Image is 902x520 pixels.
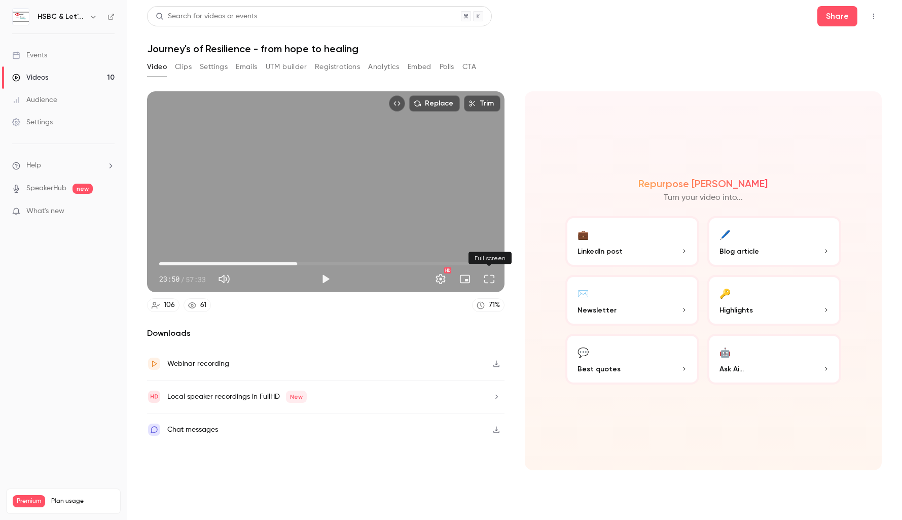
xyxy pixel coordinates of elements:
[181,274,185,285] span: /
[578,305,617,316] span: Newsletter
[707,334,841,385] button: 🤖Ask Ai...
[12,73,48,83] div: Videos
[368,59,400,75] button: Analytics
[159,274,179,285] span: 23:50
[565,334,699,385] button: 💬Best quotes
[408,59,431,75] button: Embed
[578,285,589,301] div: ✉️
[719,285,731,301] div: 🔑
[147,327,504,339] h2: Downloads
[719,305,753,316] span: Highlights
[26,183,66,194] a: SpeakerHub
[472,298,504,312] a: 71%
[167,424,218,436] div: Chat messages
[479,269,499,289] button: Full screen
[12,95,57,105] div: Audience
[200,300,206,310] div: 61
[440,59,454,75] button: Polls
[159,274,206,285] div: 23:50
[865,8,882,24] button: Top Bar Actions
[578,344,589,360] div: 💬
[444,267,451,273] div: HD
[719,246,759,257] span: Blog article
[12,117,53,127] div: Settings
[462,59,476,75] button: CTA
[51,497,114,505] span: Plan usage
[102,207,115,216] iframe: Noticeable Trigger
[13,495,45,507] span: Premium
[409,95,460,112] button: Replace
[13,9,29,25] img: HSBC & Let's All Talk Fertility
[468,252,512,264] div: Full screen
[578,246,623,257] span: LinkedIn post
[73,184,93,194] span: new
[156,11,257,22] div: Search for videos or events
[455,269,475,289] button: Turn on miniplayer
[12,50,47,60] div: Events
[147,298,179,312] a: 106
[164,300,175,310] div: 106
[578,226,589,242] div: 💼
[315,269,336,289] button: Play
[147,59,167,75] button: Video
[184,298,211,312] a: 61
[719,226,731,242] div: 🖊️
[565,275,699,326] button: ✉️Newsletter
[430,269,451,289] button: Settings
[200,59,228,75] button: Settings
[578,364,621,374] span: Best quotes
[707,275,841,326] button: 🔑Highlights
[167,358,229,370] div: Webinar recording
[315,59,360,75] button: Registrations
[38,12,85,22] h6: HSBC & Let's All Talk Fertility
[464,95,500,112] button: Trim
[26,160,41,171] span: Help
[167,391,307,403] div: Local speaker recordings in FullHD
[565,216,699,267] button: 💼LinkedIn post
[214,269,234,289] button: Mute
[12,160,115,171] li: help-dropdown-opener
[817,6,857,26] button: Share
[719,344,731,360] div: 🤖
[489,300,500,310] div: 71 %
[266,59,307,75] button: UTM builder
[719,364,744,374] span: Ask Ai...
[147,43,882,55] h1: Journey's of Resilience - from hope to healing
[286,391,307,403] span: New
[638,178,768,190] h2: Repurpose [PERSON_NAME]
[664,192,743,204] p: Turn your video into...
[186,274,206,285] span: 57:33
[26,206,64,217] span: What's new
[175,59,192,75] button: Clips
[389,95,405,112] button: Embed video
[707,216,841,267] button: 🖊️Blog article
[236,59,257,75] button: Emails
